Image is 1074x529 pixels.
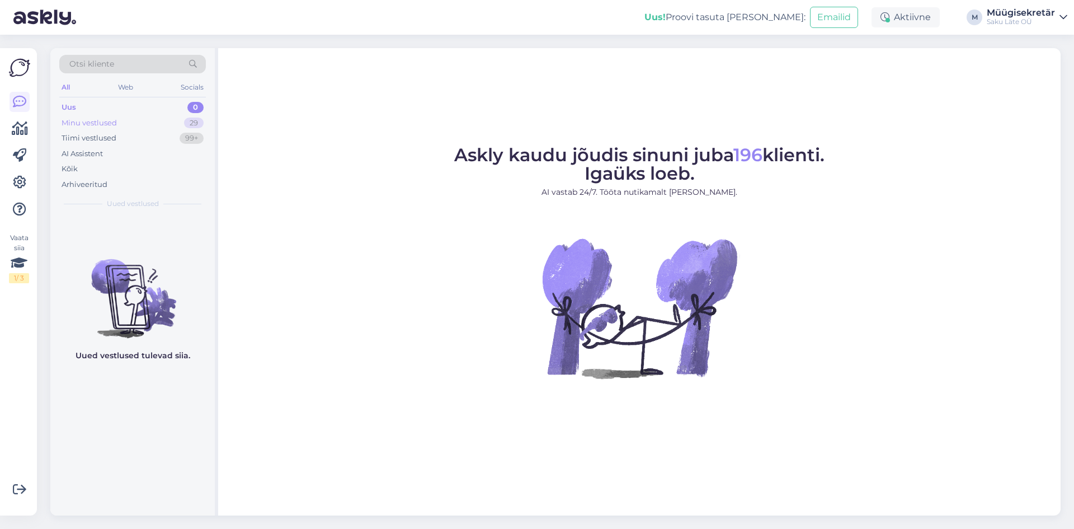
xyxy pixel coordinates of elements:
div: Tiimi vestlused [62,133,116,144]
b: Uus! [644,12,666,22]
img: Askly Logo [9,57,30,78]
div: Arhiveeritud [62,179,107,190]
span: Askly kaudu jõudis sinuni juba klienti. Igaüks loeb. [454,144,825,184]
div: Web [116,80,135,95]
div: AI Assistent [62,148,103,160]
div: 29 [184,118,204,129]
div: Uus [62,102,76,113]
span: 196 [733,144,762,166]
div: 99+ [180,133,204,144]
span: Otsi kliente [69,58,114,70]
button: Emailid [810,7,858,28]
div: Aktiivne [872,7,940,27]
img: No Chat active [539,207,740,409]
p: AI vastab 24/7. Tööta nutikamalt [PERSON_NAME]. [454,186,825,198]
div: Vaata siia [9,233,29,283]
a: MüügisekretärSaku Läte OÜ [987,8,1067,26]
div: Minu vestlused [62,118,117,129]
div: Kõik [62,163,78,175]
div: Müügisekretär [987,8,1055,17]
div: Saku Läte OÜ [987,17,1055,26]
span: Uued vestlused [107,199,159,209]
img: No chats [50,239,215,340]
div: Proovi tasuta [PERSON_NAME]: [644,11,805,24]
p: Uued vestlused tulevad siia. [76,350,190,362]
div: 1 / 3 [9,273,29,283]
div: 0 [187,102,204,113]
div: All [59,80,72,95]
div: M [967,10,982,25]
div: Socials [178,80,206,95]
